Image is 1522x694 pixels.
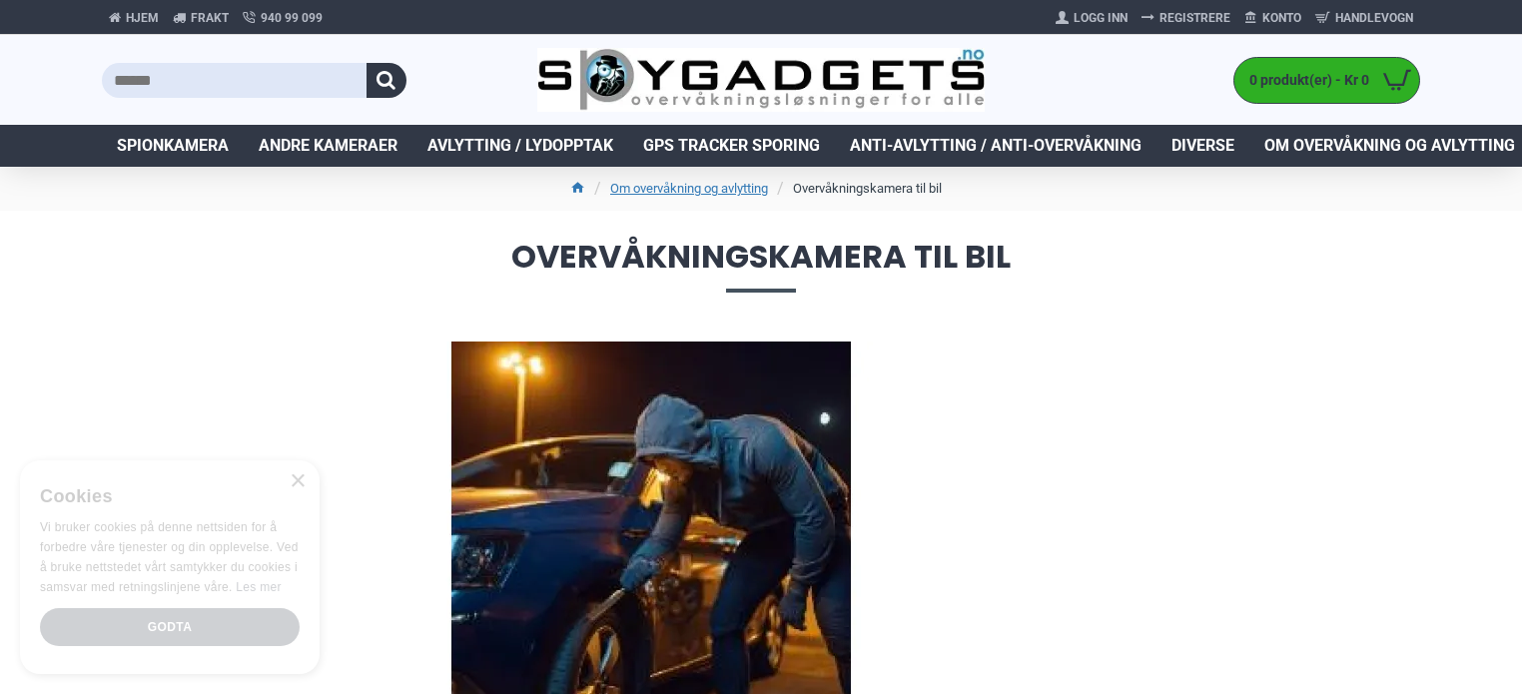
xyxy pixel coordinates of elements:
[1308,2,1420,34] a: Handlevogn
[427,134,613,158] span: Avlytting / Lydopptak
[117,134,229,158] span: Spionkamera
[1262,9,1301,27] span: Konto
[1234,70,1374,91] span: 0 produkt(er) - Kr 0
[1171,134,1234,158] span: Diverse
[1264,134,1515,158] span: Om overvåkning og avlytting
[537,48,986,113] img: SpyGadgets.no
[1074,9,1128,27] span: Logg Inn
[244,125,412,167] a: Andre kameraer
[1159,9,1230,27] span: Registrere
[126,9,159,27] span: Hjem
[102,125,244,167] a: Spionkamera
[102,241,1420,292] span: Overvåkningskamera til bil
[236,580,281,594] a: Les mer, opens a new window
[259,134,397,158] span: Andre kameraer
[40,475,287,518] div: Cookies
[610,179,768,199] a: Om overvåkning og avlytting
[1135,2,1237,34] a: Registrere
[1237,2,1308,34] a: Konto
[191,9,229,27] span: Frakt
[290,474,305,489] div: Close
[1156,125,1249,167] a: Diverse
[835,125,1156,167] a: Anti-avlytting / Anti-overvåkning
[412,125,628,167] a: Avlytting / Lydopptak
[1049,2,1135,34] a: Logg Inn
[628,125,835,167] a: GPS Tracker Sporing
[1234,58,1419,103] a: 0 produkt(er) - Kr 0
[261,9,323,27] span: 940 99 099
[643,134,820,158] span: GPS Tracker Sporing
[40,520,299,593] span: Vi bruker cookies på denne nettsiden for å forbedre våre tjenester og din opplevelse. Ved å bruke...
[40,608,300,646] div: Godta
[1335,9,1413,27] span: Handlevogn
[850,134,1141,158] span: Anti-avlytting / Anti-overvåkning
